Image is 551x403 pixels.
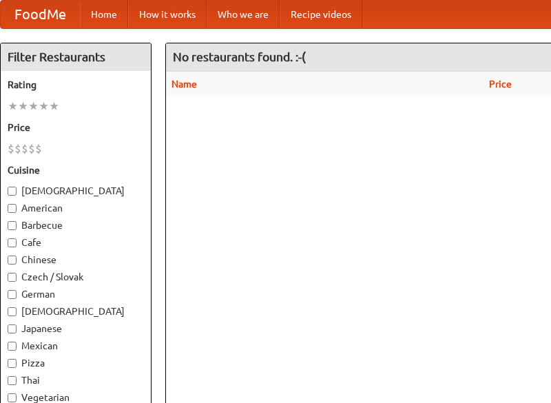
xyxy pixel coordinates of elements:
a: Price [489,79,512,90]
a: Recipe videos [280,1,362,28]
li: $ [8,141,14,156]
a: Name [171,79,197,90]
input: Czech / Slovak [8,273,17,282]
h4: Filter Restaurants [1,43,151,71]
a: Who we are [207,1,280,28]
input: Cafe [8,238,17,247]
label: Pizza [8,356,144,370]
label: Cafe [8,236,144,249]
label: [DEMOGRAPHIC_DATA] [8,304,144,318]
label: [DEMOGRAPHIC_DATA] [8,184,144,198]
input: [DEMOGRAPHIC_DATA] [8,187,17,196]
li: ★ [49,99,59,114]
label: Japanese [8,322,144,335]
h5: Rating [8,78,144,92]
label: American [8,201,144,215]
label: Thai [8,373,144,387]
input: Mexican [8,342,17,351]
h5: Cuisine [8,163,144,177]
label: Czech / Slovak [8,270,144,284]
a: Home [80,1,128,28]
li: $ [35,141,42,156]
ng-pluralize: No restaurants found. :-( [173,50,306,63]
li: $ [14,141,21,156]
input: Vegetarian [8,393,17,402]
input: Barbecue [8,221,17,230]
li: ★ [18,99,28,114]
input: Japanese [8,324,17,333]
input: Thai [8,376,17,385]
label: Barbecue [8,218,144,232]
h5: Price [8,121,144,134]
label: German [8,287,144,301]
a: How it works [128,1,207,28]
input: German [8,290,17,299]
li: ★ [39,99,49,114]
li: $ [28,141,35,156]
input: American [8,204,17,213]
input: [DEMOGRAPHIC_DATA] [8,307,17,316]
a: FoodMe [1,1,80,28]
li: ★ [8,99,18,114]
label: Chinese [8,253,144,267]
li: $ [21,141,28,156]
li: ★ [28,99,39,114]
input: Pizza [8,359,17,368]
input: Chinese [8,256,17,265]
label: Mexican [8,339,144,353]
